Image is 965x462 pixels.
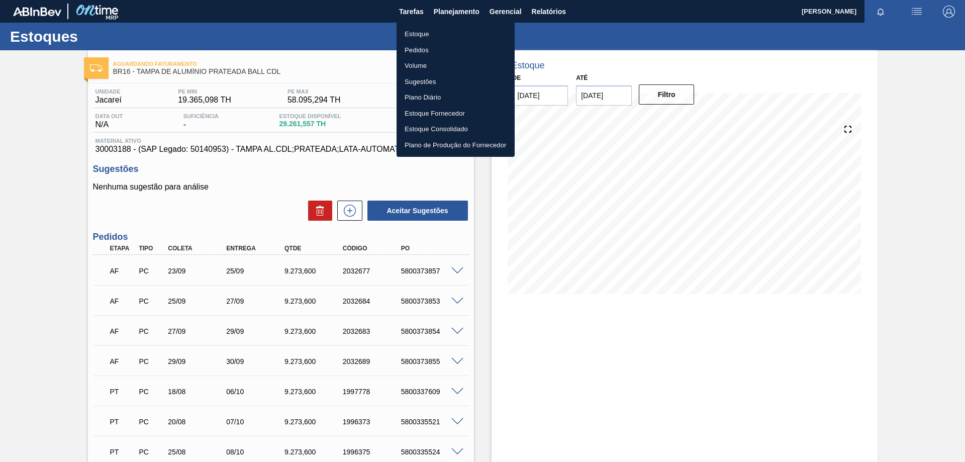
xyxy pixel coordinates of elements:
a: Estoque [397,26,515,42]
a: Estoque Fornecedor [397,106,515,122]
a: Estoque Consolidado [397,121,515,137]
a: Sugestões [397,74,515,90]
a: Volume [397,58,515,74]
a: Pedidos [397,42,515,58]
a: Plano Diário [397,89,515,106]
a: Plano de Produção do Fornecedor [397,137,515,153]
